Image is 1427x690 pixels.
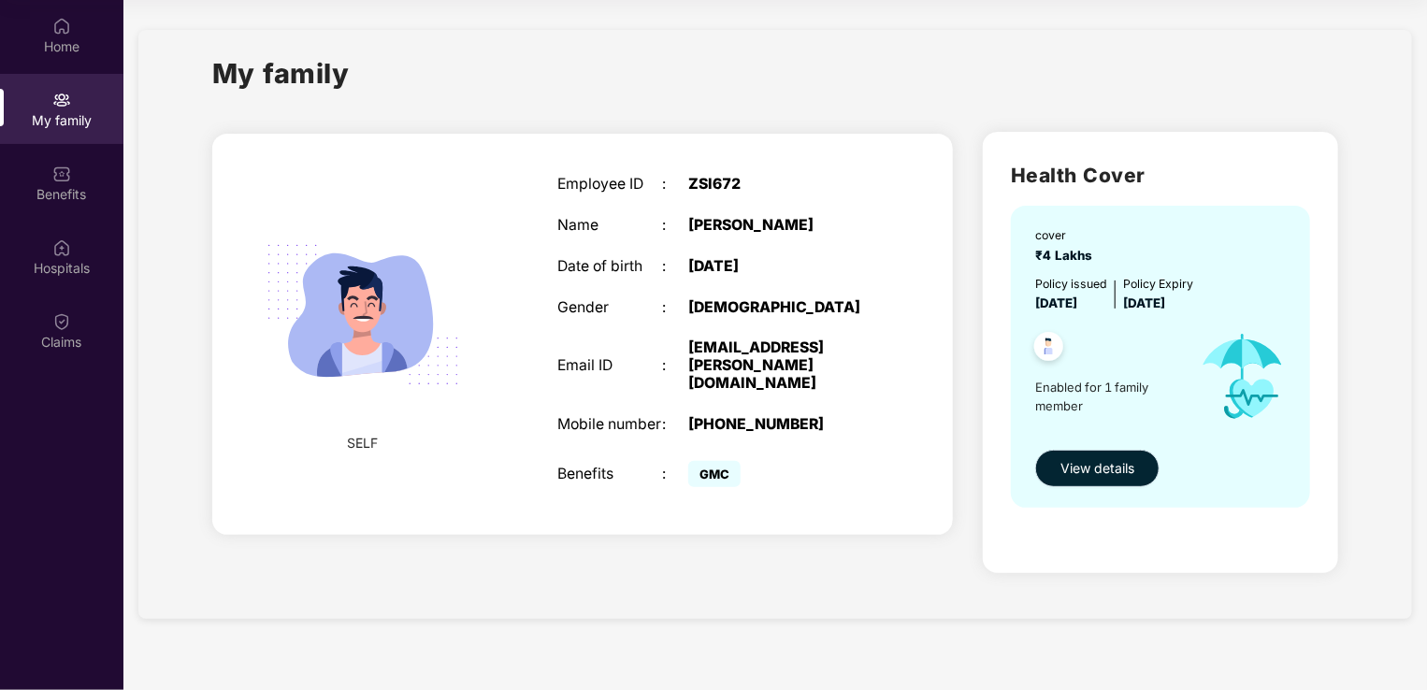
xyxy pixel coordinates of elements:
[52,312,71,331] img: svg+xml;base64,PHN2ZyBpZD0iQ2xhaW0iIHhtbG5zPSJodHRwOi8vd3d3LnczLm9yZy8yMDAwL3N2ZyIgd2lkdGg9IjIwIi...
[1123,295,1165,310] span: [DATE]
[244,196,481,433] img: svg+xml;base64,PHN2ZyB4bWxucz0iaHR0cDovL3d3dy53My5vcmcvMjAwMC9zdmciIHdpZHRoPSIyMjQiIGhlaWdodD0iMT...
[1035,226,1100,244] div: cover
[688,339,872,392] div: [EMAIL_ADDRESS][PERSON_NAME][DOMAIN_NAME]
[52,17,71,36] img: svg+xml;base64,PHN2ZyBpZD0iSG9tZSIgeG1sbnM9Imh0dHA6Ly93d3cudzMub3JnLzIwMDAvc3ZnIiB3aWR0aD0iMjAiIG...
[1035,378,1184,416] span: Enabled for 1 family member
[52,91,71,109] img: svg+xml;base64,PHN2ZyB3aWR0aD0iMjAiIGhlaWdodD0iMjAiIHZpZXdCb3g9IjAgMCAyMCAyMCIgZmlsbD0ibm9uZSIgeG...
[52,165,71,183] img: svg+xml;base64,PHN2ZyBpZD0iQmVuZWZpdHMiIHhtbG5zPSJodHRwOi8vd3d3LnczLm9yZy8yMDAwL3N2ZyIgd2lkdGg9Ij...
[662,299,688,317] div: :
[688,416,872,434] div: [PHONE_NUMBER]
[1123,275,1193,293] div: Policy Expiry
[688,258,872,276] div: [DATE]
[662,217,688,235] div: :
[557,357,662,375] div: Email ID
[1011,160,1310,191] h2: Health Cover
[557,176,662,194] div: Employee ID
[688,217,872,235] div: [PERSON_NAME]
[688,176,872,194] div: ZSI672
[1035,275,1107,293] div: Policy issued
[557,416,662,434] div: Mobile number
[1060,458,1134,479] span: View details
[1035,295,1077,310] span: [DATE]
[662,357,688,375] div: :
[662,416,688,434] div: :
[688,299,872,317] div: [DEMOGRAPHIC_DATA]
[52,238,71,257] img: svg+xml;base64,PHN2ZyBpZD0iSG9zcGl0YWxzIiB4bWxucz0iaHR0cDovL3d3dy53My5vcmcvMjAwMC9zdmciIHdpZHRoPS...
[347,433,378,453] span: SELF
[1184,313,1302,440] img: icon
[1035,248,1100,263] span: ₹4 Lakhs
[1026,326,1072,372] img: svg+xml;base64,PHN2ZyB4bWxucz0iaHR0cDovL3d3dy53My5vcmcvMjAwMC9zdmciIHdpZHRoPSI0OC45NDMiIGhlaWdodD...
[662,258,688,276] div: :
[212,52,350,94] h1: My family
[1035,450,1160,487] button: View details
[557,299,662,317] div: Gender
[662,466,688,483] div: :
[688,461,741,487] span: GMC
[557,217,662,235] div: Name
[557,258,662,276] div: Date of birth
[557,466,662,483] div: Benefits
[662,176,688,194] div: :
